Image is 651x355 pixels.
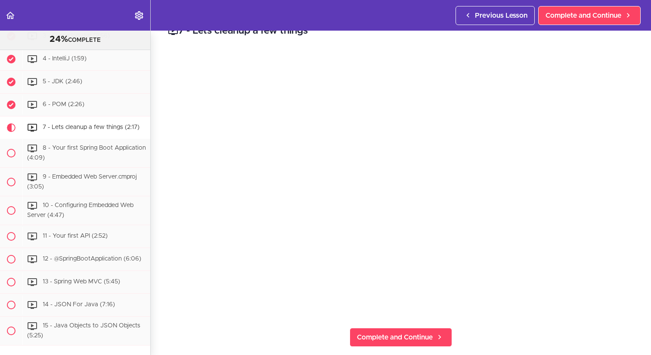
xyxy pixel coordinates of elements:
[11,34,139,45] div: COMPLETE
[456,6,535,25] a: Previous Lesson
[168,24,634,38] h2: 7 - Lets cleanup a few things
[43,124,139,130] span: 7 - Lets cleanup a few things (2:17)
[357,332,433,342] span: Complete and Continue
[43,256,141,262] span: 12 - @SpringBootApplication (6:06)
[43,233,108,239] span: 11 - Your first API (2:52)
[27,145,146,161] span: 8 - Your first Spring Boot Application (4:09)
[27,174,137,190] span: 9 - Embedded Web Server.cmproj (3:05)
[27,323,140,339] span: 15 - Java Objects to JSON Objects (5:25)
[5,10,15,21] svg: Back to course curriculum
[27,203,133,219] span: 10 - Configuring Embedded Web Server (4:47)
[43,302,115,308] span: 14 - JSON For Java (7:16)
[43,56,87,62] span: 4 - IntelliJ (1:59)
[43,279,120,285] span: 13 - Spring Web MVC (5:45)
[168,51,634,314] iframe: To enrich screen reader interactions, please activate Accessibility in Grammarly extension settings
[134,10,144,21] svg: Settings Menu
[475,10,527,21] span: Previous Lesson
[43,79,82,85] span: 5 - JDK (2:46)
[546,10,621,21] span: Complete and Continue
[350,328,452,347] a: Complete and Continue
[538,6,641,25] a: Complete and Continue
[50,35,68,44] span: 24%
[43,101,84,107] span: 6 - POM (2:26)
